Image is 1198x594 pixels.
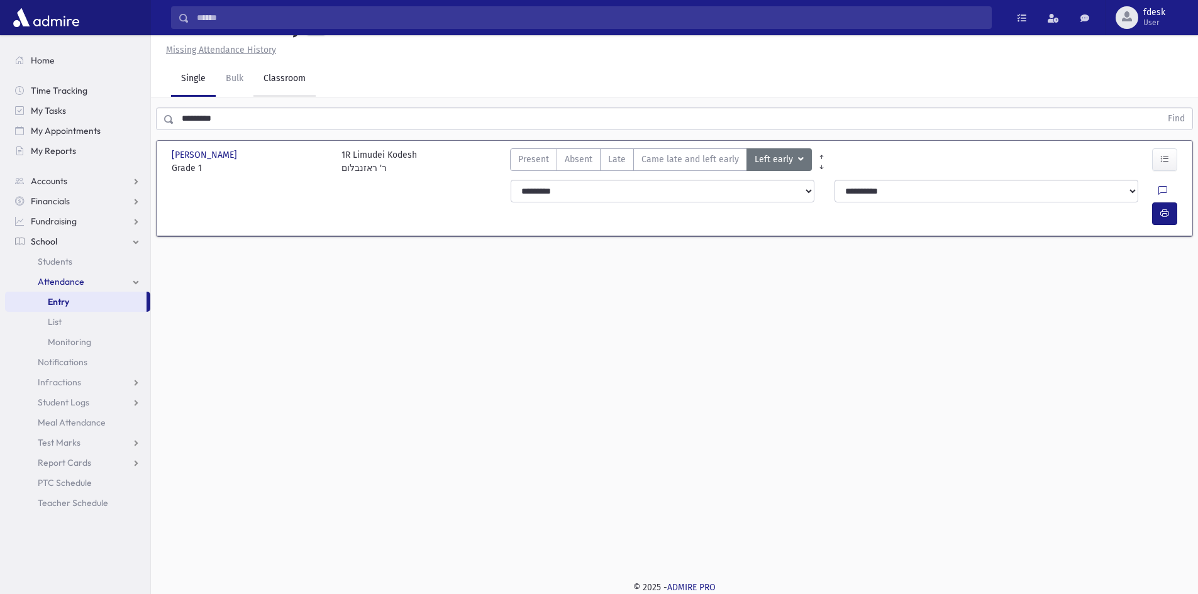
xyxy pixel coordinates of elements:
span: Absent [565,153,592,166]
a: Fundraising [5,211,150,231]
span: Test Marks [38,437,80,448]
a: My Reports [5,141,150,161]
span: Attendance [38,276,84,287]
span: Home [31,55,55,66]
a: Home [5,50,150,70]
input: Search [189,6,991,29]
a: Monitoring [5,332,150,352]
u: Missing Attendance History [166,45,276,55]
span: Infractions [38,377,81,388]
a: School [5,231,150,251]
span: Left early [755,153,796,167]
span: Financials [31,195,70,207]
span: My Tasks [31,105,66,116]
img: AdmirePro [10,5,82,30]
span: Late [608,153,626,166]
a: Missing Attendance History [161,45,276,55]
a: PTC Schedule [5,473,150,493]
span: Students [38,256,72,267]
a: Single [171,62,216,97]
a: Financials [5,191,150,211]
a: Bulk [216,62,253,97]
a: Classroom [253,62,316,97]
button: Left early [746,148,812,171]
div: 1R Limudei Kodesh ר' ראזנבלום [341,148,417,175]
span: Came late and left early [641,153,739,166]
a: My Appointments [5,121,150,141]
a: Accounts [5,171,150,191]
span: My Reports [31,145,76,157]
span: Time Tracking [31,85,87,96]
span: Notifications [38,356,87,368]
a: Students [5,251,150,272]
a: Student Logs [5,392,150,412]
div: © 2025 - [171,581,1178,594]
span: PTC Schedule [38,477,92,488]
a: Teacher Schedule [5,493,150,513]
span: [PERSON_NAME] [172,148,240,162]
span: Report Cards [38,457,91,468]
button: Find [1160,108,1192,129]
a: Entry [5,292,147,312]
span: fdesk [1143,8,1165,18]
div: AttTypes [510,148,812,175]
a: Notifications [5,352,150,372]
span: Grade 1 [172,162,329,175]
a: Infractions [5,372,150,392]
a: Attendance [5,272,150,292]
span: List [48,316,62,327]
span: User [1143,18,1165,28]
a: Meal Attendance [5,412,150,432]
span: Meal Attendance [38,417,106,428]
a: Test Marks [5,432,150,453]
span: Monitoring [48,336,91,348]
a: My Tasks [5,101,150,121]
span: Fundraising [31,216,77,227]
span: Present [518,153,549,166]
span: School [31,236,57,247]
a: List [5,312,150,332]
span: My Appointments [31,125,101,136]
a: Time Tracking [5,80,150,101]
span: Teacher Schedule [38,497,108,509]
span: Entry [48,296,69,307]
span: Accounts [31,175,67,187]
a: Report Cards [5,453,150,473]
span: Student Logs [38,397,89,408]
